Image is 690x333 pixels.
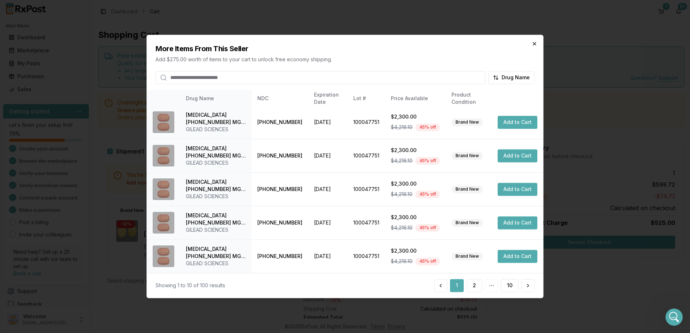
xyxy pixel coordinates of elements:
td: 100047751 [348,139,385,172]
div: Still pending responses on request [12,209,99,216]
h2: More Items From This Seller [156,44,534,54]
button: 2 [467,279,482,292]
div: Brand New [451,185,483,193]
p: Add $275.00 worth of items to your cart to unlock free economy shipping. [156,56,534,63]
button: Home [113,3,127,17]
button: 10 [501,279,519,292]
div: LUIS says… [6,183,139,205]
div: GILEAD SCIENCES [186,193,246,200]
div: GILEAD SCIENCES [186,159,246,166]
img: Profile image for Manuel [21,4,32,15]
span: Drug Name [502,74,530,81]
img: Biktarvy 50-200-25 MG TABS [153,111,174,133]
div: $2,300.00 [391,247,440,254]
div: ok we will wait for both [DATE] [56,26,133,33]
div: [MEDICAL_DATA] [PHONE_NUMBER] MG TABS [186,245,246,260]
td: [DATE] [308,105,348,139]
div: $2,300.00 [391,147,440,154]
button: Drug Name [488,71,534,84]
th: Expiration Date [308,90,348,107]
div: Thank you [106,42,133,49]
td: 100047751 [348,172,385,206]
div: 45 % off [415,123,440,131]
div: Brand New [451,219,483,227]
div: [MEDICAL_DATA] [PHONE_NUMBER] MG TABS [186,212,246,226]
div: LUIS says… [6,38,139,59]
button: Add to Cart [498,149,537,162]
div: 45 % off [415,157,440,165]
div: thank you so much [79,183,139,199]
div: LUIS says… [6,133,139,155]
div: GILEAD SCIENCES [186,260,246,267]
div: Brand New [451,118,483,126]
th: Lot # [348,90,385,107]
td: [DATE] [308,139,348,172]
div: Manuel says… [6,155,139,183]
div: yes they will be able to ship [DATE] [12,116,101,123]
td: [DATE] [308,206,348,239]
div: hey i ordered trelegy overnight can you check if they can ship it [DATE]? just folowing up on [ME... [26,69,139,106]
p: Active in the last 15m [35,9,87,16]
span: $4,216.10 [391,157,412,164]
div: $2,300.00 [391,113,440,120]
button: Upload attachment [11,236,17,242]
h1: [PERSON_NAME] [35,4,82,9]
button: Emoji picker [23,236,29,242]
div: and it will come [DATE]? [71,138,133,145]
span: $4,216.10 [391,124,412,131]
div: Manuel says… [6,112,139,133]
div: Still pending responses on request [6,205,105,221]
td: [PHONE_NUMBER] [252,239,308,273]
td: 100047751 [348,105,385,139]
div: yes they will be able to ship [DATE] [6,112,107,128]
div: $2,300.00 [391,214,440,221]
img: Biktarvy 50-200-25 MG TABS [153,178,174,200]
th: Product Condition [446,90,492,107]
th: Price Available [385,90,446,107]
div: LUIS says… [6,69,139,112]
div: thank you so much [84,187,133,195]
div: hey i ordered trelegy overnight can you check if they can ship it [DATE]? just folowing up on [ME... [32,74,133,102]
div: Yes they confirmed they will drop off later [DATE] so you will receive [DATE] [12,159,113,173]
div: GILEAD SCIENCES [186,126,246,133]
button: Add to Cart [498,250,537,263]
div: [MEDICAL_DATA] [PHONE_NUMBER] MG TABS [186,178,246,193]
div: [MEDICAL_DATA] [PHONE_NUMBER] MG TABS [186,145,246,159]
button: Add to Cart [498,116,537,129]
span: $4,216.10 [391,224,412,231]
div: Manuel says… [6,205,139,226]
button: go back [5,3,18,17]
div: GILEAD SCIENCES [186,226,246,234]
img: Biktarvy 50-200-25 MG TABS [153,245,174,267]
td: [DATE] [308,172,348,206]
button: Gif picker [34,236,40,242]
td: [PHONE_NUMBER] [252,105,308,139]
div: [MEDICAL_DATA] [PHONE_NUMBER] MG TABS [186,111,246,126]
div: Showing 1 to 10 of 100 results [156,282,225,289]
div: Brand New [451,152,483,160]
div: 45 % off [415,224,440,232]
div: Yes they confirmed they will drop off later [DATE] so you will receive [DATE] [6,155,118,177]
button: 1 [450,279,464,292]
button: Add to Cart [498,216,537,229]
button: Send a message… [124,233,135,245]
td: 100047751 [348,206,385,239]
div: LUIS says… [6,21,139,38]
td: [PHONE_NUMBER] [252,206,308,239]
td: [DATE] [308,239,348,273]
button: Add to Cart [498,183,537,196]
span: $4,216.10 [391,258,412,265]
td: [PHONE_NUMBER] [252,172,308,206]
td: 100047751 [348,239,385,273]
div: [DATE] [6,59,139,69]
div: ok we will wait for both [DATE] [50,21,139,37]
div: Thank you [101,38,139,54]
div: 45 % off [415,190,440,198]
div: $2,300.00 [391,180,440,187]
textarea: Message… [6,221,138,233]
th: NDC [252,90,308,107]
div: Brand New [451,252,483,260]
th: Drug Name [180,90,252,107]
iframe: Intercom live chat [665,308,683,326]
img: Biktarvy 50-200-25 MG TABS [153,145,174,166]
